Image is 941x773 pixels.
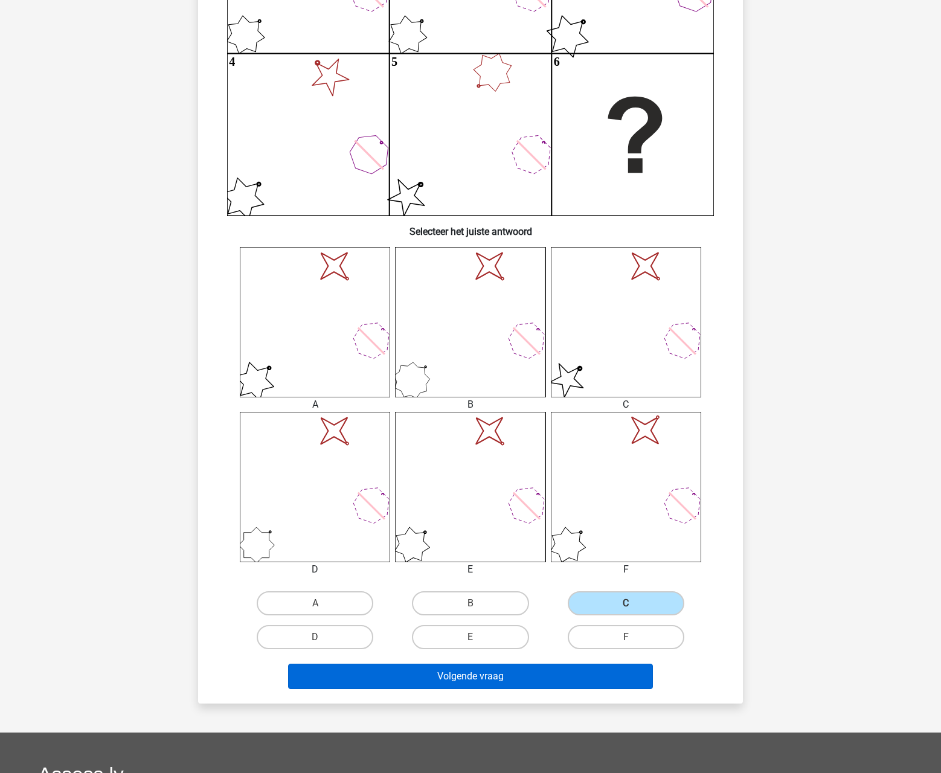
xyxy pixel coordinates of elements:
[231,562,399,577] div: D
[542,397,710,412] div: C
[554,55,560,68] text: 6
[391,55,397,68] text: 5
[568,591,684,615] label: C
[542,562,710,577] div: F
[257,625,373,649] label: D
[231,397,399,412] div: A
[386,397,554,412] div: B
[568,625,684,649] label: F
[386,562,554,577] div: E
[412,591,528,615] label: B
[229,55,235,68] text: 4
[217,216,724,237] h6: Selecteer het juiste antwoord
[412,625,528,649] label: E
[288,664,654,689] button: Volgende vraag
[257,591,373,615] label: A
